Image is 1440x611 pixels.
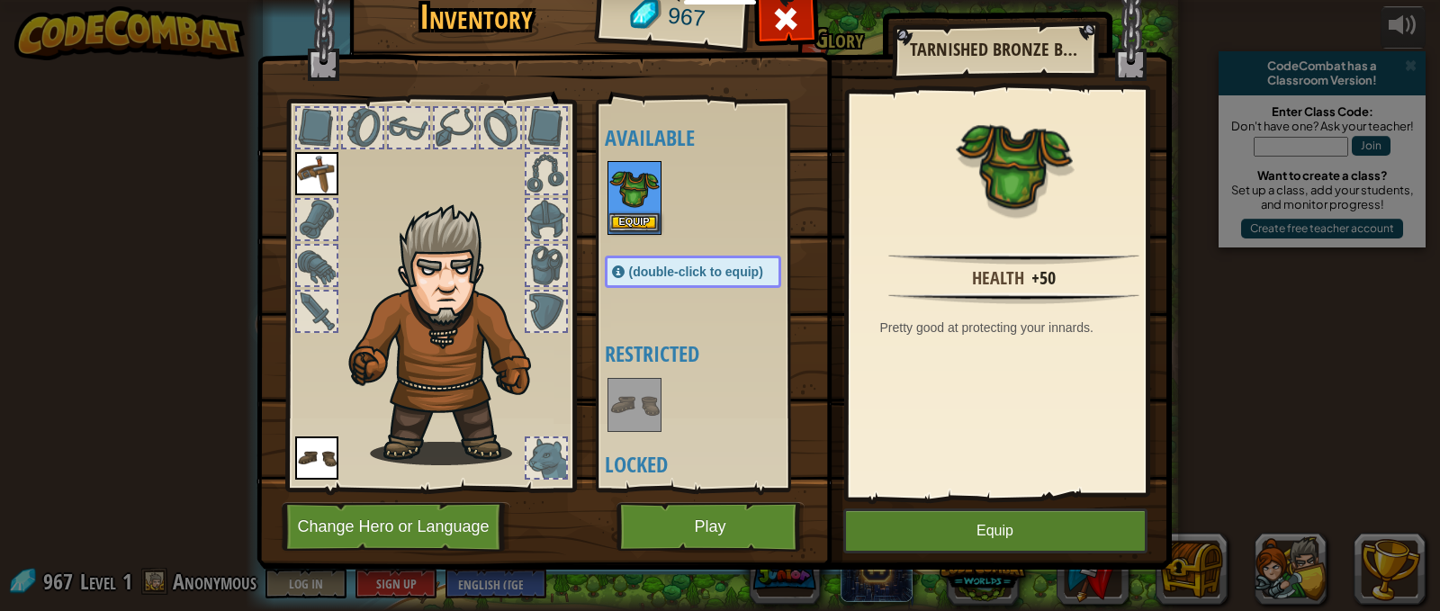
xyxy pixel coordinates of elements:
[609,380,660,430] img: portrait.png
[605,126,817,149] h4: Available
[609,213,660,232] button: Equip
[616,502,805,552] button: Play
[340,203,561,465] img: hair_m2.png
[605,342,817,365] h4: Restricted
[295,436,338,480] img: portrait.png
[295,152,338,195] img: portrait.png
[282,502,510,552] button: Change Hero or Language
[843,508,1147,553] button: Equip
[1031,265,1056,292] div: +50
[609,163,660,213] img: portrait.png
[888,253,1138,265] img: hr.png
[972,265,1024,292] div: Health
[629,265,763,279] span: (double-click to equip)
[888,292,1138,304] img: hr.png
[605,453,817,476] h4: Locked
[910,40,1079,59] h2: Tarnished Bronze Breastplate
[880,319,1157,337] div: Pretty good at protecting your innards.
[956,105,1073,222] img: portrait.png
